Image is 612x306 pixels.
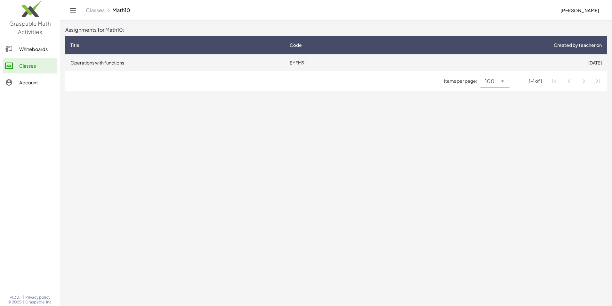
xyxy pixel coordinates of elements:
[68,5,78,15] button: Toggle navigation
[3,41,57,57] a: Whiteboards
[19,62,55,70] div: Classes
[384,54,607,71] td: [DATE]
[547,74,606,89] nav: Pagination Navigation
[555,4,604,16] button: [PERSON_NAME]
[554,42,602,48] span: Created by teacher on
[3,58,57,73] a: Classes
[9,20,51,35] span: Graspable Math Activities
[23,295,24,300] span: |
[285,54,384,71] td: EYFM9
[529,78,542,84] div: 1-1 of 1
[65,54,285,71] td: Operations with functions
[70,42,79,48] span: Title
[485,77,495,85] span: 100
[560,7,599,13] span: [PERSON_NAME]
[19,45,55,53] div: Whiteboards
[19,79,55,86] div: Account
[23,300,24,305] span: |
[3,75,57,90] a: Account
[86,7,105,13] a: Classes
[25,295,52,300] a: Privacy policy
[25,300,52,305] span: Graspable, Inc.
[8,300,21,305] span: © 2025
[290,42,302,48] span: Code
[65,26,607,34] div: Assignments for Math10:
[444,78,480,84] span: Items per page:
[10,295,21,300] span: v1.30.1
